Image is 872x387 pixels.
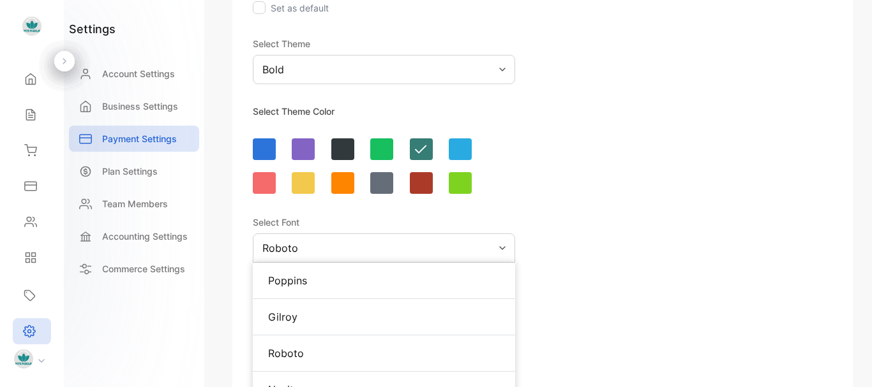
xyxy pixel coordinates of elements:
[102,197,168,210] p: Team Members
[14,349,33,369] img: profile
[69,20,116,38] h1: settings
[253,38,310,49] label: Select Theme
[262,62,284,77] p: Bold
[69,93,199,119] a: Business Settings
[253,105,463,118] p: Select Theme Color
[268,273,500,288] p: Poppins
[253,217,299,228] label: Select Font
[69,191,199,217] a: Team Members
[102,262,185,275] p: Commerce Settings
[22,17,41,36] img: logo
[69,223,199,249] a: Accounting Settings
[102,99,178,113] p: Business Settings
[268,346,500,361] p: Roboto
[102,230,188,243] p: Accounting Settings
[262,240,298,256] p: Roboto
[102,67,175,80] p: Account Settings
[271,3,329,13] label: Set as default
[69,126,199,152] a: Payment Settings
[69,158,199,184] a: Plan Settings
[102,164,158,178] p: Plan Settings
[69,61,199,87] a: Account Settings
[268,309,500,325] p: Gilroy
[102,132,177,145] p: Payment Settings
[69,256,199,282] a: Commerce Settings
